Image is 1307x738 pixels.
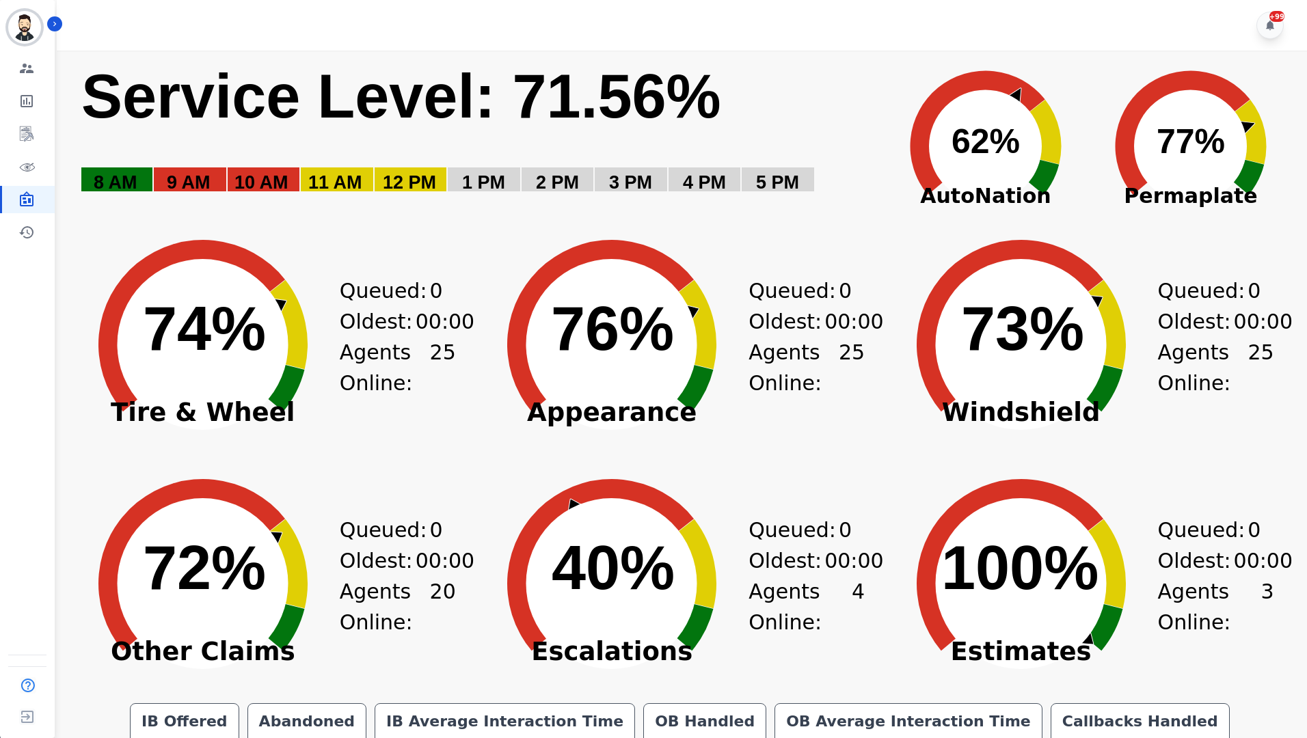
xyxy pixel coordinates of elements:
div: OB Average Interaction Time [783,712,1034,731]
span: 0 [839,275,852,306]
text: 5 PM [756,172,799,193]
text: 1 PM [462,172,505,193]
div: Queued: [1158,515,1261,545]
span: 25 [839,337,865,398]
span: 00:00 [1234,545,1293,576]
div: Abandoned [256,712,358,731]
span: 25 [430,337,456,398]
div: Queued: [340,275,442,306]
text: 8 AM [94,172,137,193]
div: OB Handled [652,712,757,731]
span: 3 [1261,576,1274,638]
div: Agents Online: [749,337,865,398]
span: 25 [1248,337,1274,398]
text: 40% [552,534,675,602]
span: 00:00 [416,306,474,337]
span: Escalations [475,645,749,659]
div: Agents Online: [340,337,456,398]
div: Agents Online: [749,576,865,638]
div: Oldest: [749,545,851,576]
div: IB Average Interaction Time [383,712,626,731]
span: 00:00 [824,545,883,576]
span: Permaplate [1088,180,1293,211]
text: 11 AM [308,172,362,193]
text: 3 PM [609,172,652,193]
span: 4 [852,576,865,638]
text: Service Level: 71.56% [81,62,721,131]
div: Agents Online: [1158,337,1274,398]
span: 0 [430,515,443,545]
div: Queued: [340,515,442,545]
div: Oldest: [340,306,442,337]
text: 2 PM [536,172,579,193]
span: 0 [1248,515,1261,545]
span: 0 [430,275,443,306]
text: 10 AM [234,172,288,193]
span: Windshield [885,406,1158,420]
span: AutoNation [883,180,1088,211]
div: +99 [1269,11,1284,22]
span: Tire & Wheel [66,406,340,420]
span: Appearance [475,406,749,420]
text: 72% [143,534,266,602]
text: 12 PM [383,172,436,193]
span: 00:00 [416,545,474,576]
text: 9 AM [167,172,211,193]
div: Queued: [1158,275,1261,306]
div: Agents Online: [1158,576,1274,638]
text: 73% [961,295,1084,363]
span: 0 [1248,275,1261,306]
text: 77% [1157,122,1225,161]
span: Estimates [885,645,1158,659]
span: Other Claims [66,645,340,659]
text: 74% [143,295,266,363]
div: Oldest: [1158,545,1261,576]
span: 00:00 [824,306,883,337]
div: Oldest: [749,306,851,337]
text: 4 PM [683,172,726,193]
text: 100% [941,534,1099,602]
svg: Service Level: 0% [80,59,875,213]
div: IB Offered [139,712,230,731]
div: Queued: [749,275,851,306]
text: 62% [952,122,1020,161]
div: Queued: [749,515,851,545]
span: 00:00 [1234,306,1293,337]
div: Oldest: [1158,306,1261,337]
span: 20 [430,576,456,638]
text: 76% [551,295,674,363]
div: Agents Online: [340,576,456,638]
span: 0 [839,515,852,545]
div: Callbacks Handled [1060,712,1221,731]
div: Oldest: [340,545,442,576]
img: Bordered avatar [8,11,41,44]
